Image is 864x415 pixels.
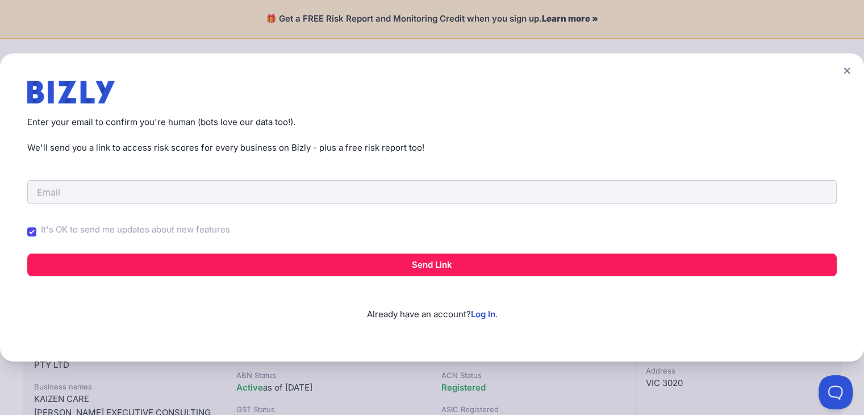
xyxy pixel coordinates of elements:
[471,309,495,319] a: Log In
[41,223,230,236] label: It's OK to send me updates about new features
[27,290,837,321] p: Already have an account? .
[27,81,115,103] img: bizly_logo.svg
[27,254,837,276] button: Send Link
[27,142,837,155] p: We'll send you a link to access risk scores for every business on Bizly - plus a free risk report...
[27,180,837,204] input: Email
[27,116,837,129] p: Enter your email to confirm you're human (bots love our data too!).
[819,375,853,409] iframe: Toggle Customer Support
